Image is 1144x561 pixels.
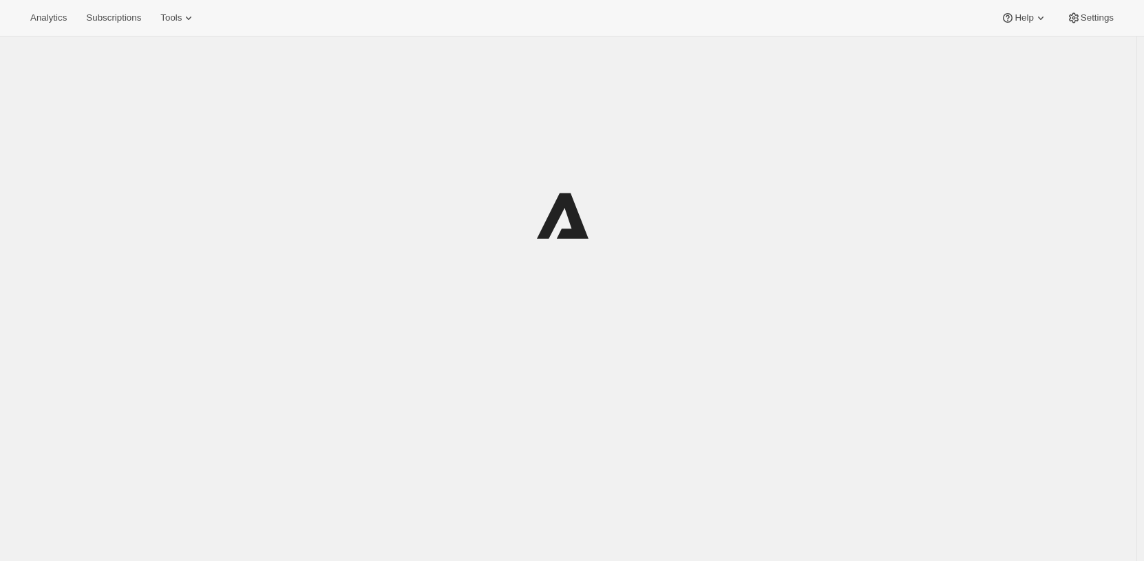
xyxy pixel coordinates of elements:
[30,12,67,23] span: Analytics
[86,12,141,23] span: Subscriptions
[160,12,182,23] span: Tools
[78,8,149,28] button: Subscriptions
[1015,12,1033,23] span: Help
[1081,12,1114,23] span: Settings
[22,8,75,28] button: Analytics
[993,8,1055,28] button: Help
[152,8,204,28] button: Tools
[1059,8,1122,28] button: Settings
